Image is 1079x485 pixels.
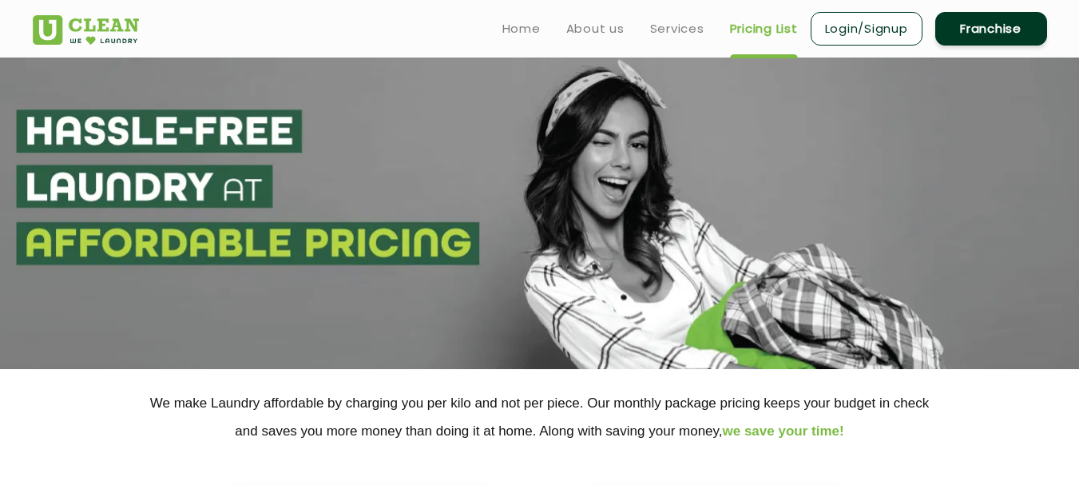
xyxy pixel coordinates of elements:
a: Services [650,19,704,38]
a: Login/Signup [811,12,922,46]
a: Pricing List [730,19,798,38]
a: Franchise [935,12,1047,46]
p: We make Laundry affordable by charging you per kilo and not per piece. Our monthly package pricin... [33,389,1047,445]
a: About us [566,19,625,38]
img: UClean Laundry and Dry Cleaning [33,15,139,45]
a: Home [502,19,541,38]
span: we save your time! [723,423,844,439]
